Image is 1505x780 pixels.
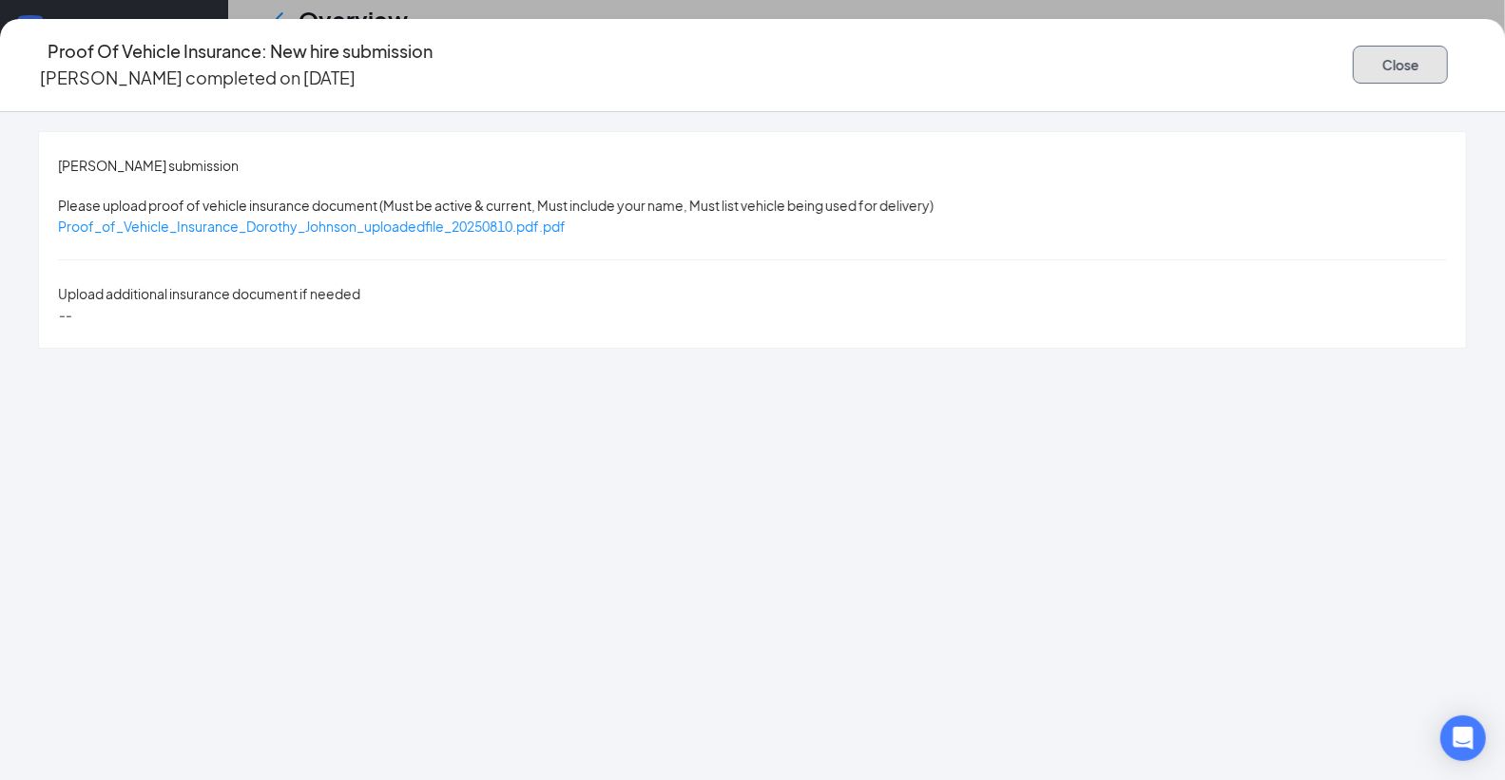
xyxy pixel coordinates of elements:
[1440,715,1486,761] div: Open Intercom Messenger
[58,155,239,176] span: [PERSON_NAME] submission
[58,197,934,214] span: Please upload proof of vehicle insurance document (Must be active & current, Must include your na...
[58,218,566,235] a: Proof_of_Vehicle_Insurance_Dorothy_Johnson_uploadedfile_20250810.pdf.pdf
[1353,46,1448,84] button: Close
[58,306,71,323] span: --
[58,285,360,302] span: Upload additional insurance document if needed
[48,38,433,65] h4: Proof Of Vehicle Insurance: New hire submission
[40,65,356,91] p: [PERSON_NAME] completed on [DATE]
